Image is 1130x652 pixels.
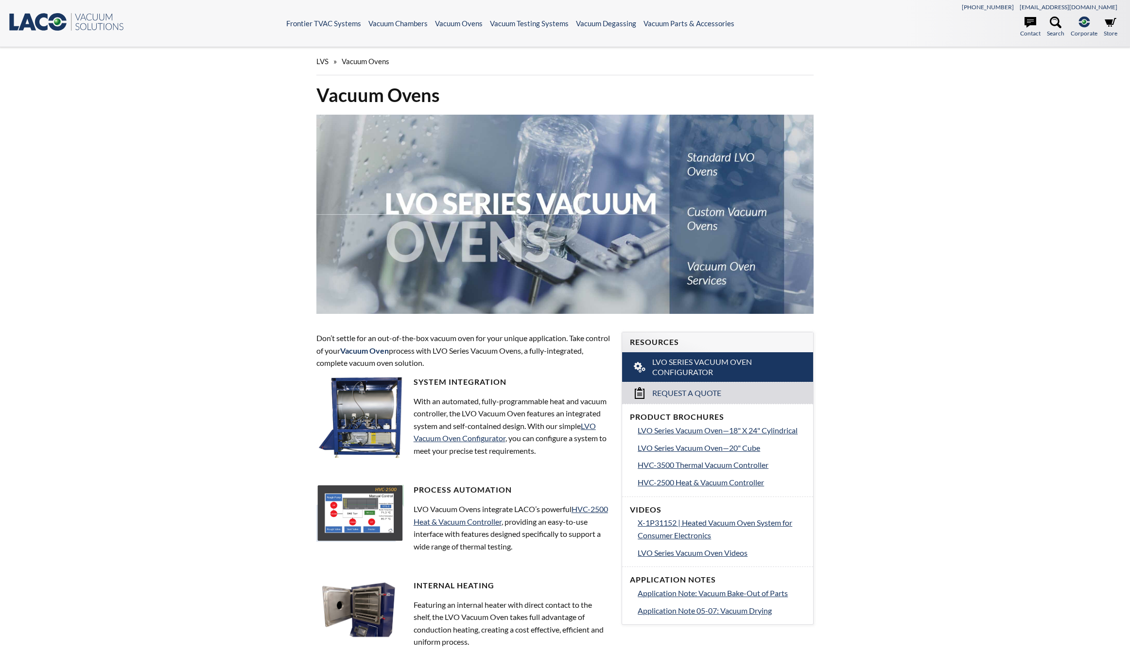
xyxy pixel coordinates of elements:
a: [PHONE_NUMBER] [962,3,1014,11]
span: LVO Series Vacuum Oven—18" X 24" Cylindrical [638,426,798,435]
h4: Resources [630,337,805,347]
span: X-1P31152 | Heated Vacuum Oven System for Consumer Electronics [638,518,792,540]
a: Vacuum Parts & Accessories [643,19,734,28]
h4: System Integration [316,377,610,387]
a: Vacuum Degassing [576,19,636,28]
a: HVC-2500 Heat & Vacuum Controller [638,476,805,489]
p: With an automated, fully-programmable heat and vacuum controller, the LVO Vacuum Oven features an... [316,395,610,457]
a: Application Note 05-07: Vacuum Drying [638,604,805,617]
a: LVO Series Vacuum Oven Videos [638,547,805,559]
span: LVO Series Vacuum Oven Configurator [652,357,786,377]
span: HVC-2500 Heat & Vacuum Controller [638,478,764,487]
span: Corporate [1071,29,1097,38]
div: » [316,48,814,75]
span: LVS [316,57,329,66]
img: LVO-2500.jpg [316,485,414,542]
h1: Vacuum Ovens [316,83,814,107]
a: LVO Series Vacuum Oven—18" X 24" Cylindrical [638,424,805,437]
p: Featuring an internal heater with direct contact to the shelf, the LVO Vacuum Oven takes full adv... [316,599,610,648]
p: Don’t settle for an out-of-the-box vacuum oven for your unique application. Take control of your ... [316,332,610,369]
span: LVO Series Vacuum Oven Videos [638,548,748,557]
a: Store [1104,17,1117,38]
a: Request a Quote [622,382,813,404]
a: X-1P31152 | Heated Vacuum Oven System for Consumer Electronics [638,516,805,541]
span: LVO Series Vacuum Oven—20" Cube [638,443,760,452]
h4: Process Automation [316,485,610,495]
span: HVC-3500 Thermal Vacuum Controller [638,460,768,469]
h4: Videos [630,505,805,515]
img: LVO-H_side2.jpg [316,377,414,459]
a: LVO Series Vacuum Oven—20" Cube [638,442,805,454]
a: Application Note: Vacuum Bake-Out of Parts [638,587,805,600]
span: Vacuum Ovens [342,57,389,66]
span: Application Note 05-07: Vacuum Drying [638,606,772,615]
a: [EMAIL_ADDRESS][DOMAIN_NAME] [1020,3,1117,11]
img: LVO-4-shelves.jpg [316,581,414,639]
h4: Application Notes [630,575,805,585]
strong: Vacuum Oven [340,346,389,355]
a: Vacuum Testing Systems [490,19,569,28]
p: LVO Vacuum Ovens integrate LACO’s powerful , providing an easy-to-use interface with features des... [316,503,610,552]
a: Vacuum Ovens [435,19,483,28]
img: LVO Series Vacuum Ovens header [316,115,814,313]
a: Search [1047,17,1064,38]
a: Vacuum Chambers [368,19,428,28]
a: HVC-3500 Thermal Vacuum Controller [638,459,805,471]
a: LVO Series Vacuum Oven Configurator [622,352,813,382]
a: HVC-2500 Heat & Vacuum Controller [414,504,608,526]
h4: Product Brochures [630,412,805,422]
span: Application Note: Vacuum Bake-Out of Parts [638,588,788,598]
a: Contact [1020,17,1041,38]
span: Request a Quote [652,388,721,398]
a: Frontier TVAC Systems [286,19,361,28]
h4: Internal Heating [316,581,610,591]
